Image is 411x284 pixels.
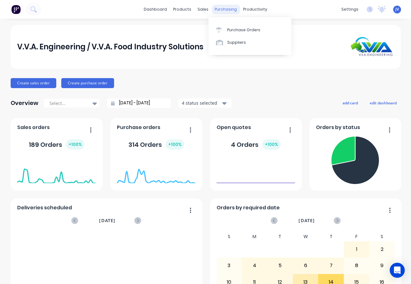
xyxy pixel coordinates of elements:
div: 7 [318,258,343,273]
button: edit dashboard [366,99,401,107]
div: 189 Orders [29,139,84,150]
div: 3 [217,258,242,273]
div: 4 status selected [182,100,221,106]
div: Overview [11,97,38,109]
div: F [344,232,369,241]
img: V.V.A. Engineering / V.V.A. Food Industry Solutions [350,37,394,57]
div: M [242,232,268,241]
div: T [267,232,293,241]
a: Suppliers [208,36,291,49]
button: Create purchase order [61,78,114,88]
div: 2 [369,242,394,257]
div: 314 Orders [128,139,184,150]
a: Purchase Orders [208,23,291,36]
div: 4 [242,258,267,273]
img: Factory [11,5,21,14]
span: [DATE] [99,217,115,224]
div: purchasing [212,5,240,14]
div: 6 [293,258,318,273]
div: V.V.A. Engineering / V.V.A. Food Industry Solutions [17,41,203,53]
div: S [369,232,395,241]
button: Create sales order [11,78,56,88]
div: 9 [369,258,394,273]
div: + 100 % [66,139,84,150]
div: 8 [344,258,369,273]
div: settings [338,5,362,14]
span: Sales orders [17,124,50,131]
a: dashboard [141,5,170,14]
div: 4 Orders [231,139,281,150]
div: products [170,5,194,14]
span: JV [395,7,399,12]
div: + 100 % [262,139,281,150]
div: productivity [240,5,270,14]
button: add card [338,99,362,107]
div: T [318,232,344,241]
span: Orders by status [316,124,360,131]
div: 1 [344,242,369,257]
span: Purchase orders [117,124,160,131]
button: 4 status selected [178,98,232,108]
div: Open Intercom Messenger [390,263,405,278]
div: Purchase Orders [227,27,260,33]
div: Suppliers [227,40,246,45]
div: + 100 % [166,139,184,150]
div: sales [194,5,212,14]
div: 5 [268,258,293,273]
span: [DATE] [298,217,315,224]
div: W [293,232,318,241]
span: Open quotes [217,124,251,131]
div: S [216,232,242,241]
